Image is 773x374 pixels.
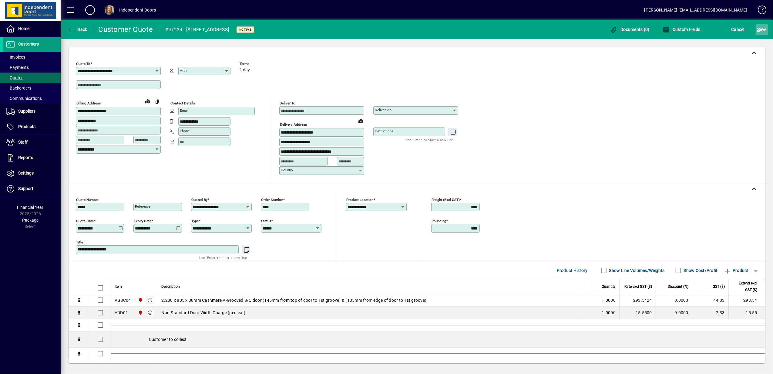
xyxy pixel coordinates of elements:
a: View on map [143,96,153,106]
a: Invoices [3,52,61,62]
span: Custom Fields [662,27,701,32]
span: S [757,27,760,32]
mat-label: Country [281,168,293,172]
td: 0.0000 [656,307,692,319]
span: Christchurch [136,309,143,316]
mat-label: Product location [346,197,373,202]
button: Copy to Delivery address [153,97,162,106]
mat-hint: Use 'Enter' to start a new line [199,254,247,261]
span: Description [162,283,180,290]
span: Product [724,266,748,275]
span: Back [67,27,87,32]
span: Products [18,124,35,129]
span: Quantity [602,283,616,290]
button: Cancel [730,24,746,35]
mat-label: Phone [180,129,190,133]
span: 1.0000 [602,310,616,316]
button: Documents (0) [609,24,651,35]
td: 44.03 [692,294,728,307]
mat-label: Deliver To [280,101,295,105]
button: Save [756,24,768,35]
span: Payments [6,65,29,70]
button: Add [80,5,100,15]
span: 1 day [240,68,250,73]
mat-label: Quote To [76,62,90,66]
span: Support [18,186,33,191]
a: Suppliers [3,104,61,119]
div: Customer Quote [99,25,153,34]
mat-label: Rounding [432,219,446,223]
div: VGSC04 [115,297,131,303]
app-page-header-button: Back [61,24,94,35]
mat-hint: Use 'Enter' to start a new line [406,136,453,143]
span: Christchurch [136,297,143,304]
span: Extend excl GST ($) [732,280,757,293]
span: Quotes [6,75,23,80]
a: Home [3,21,61,36]
a: Staff [3,135,61,150]
div: Independent Doors [119,5,156,15]
span: Financial Year [17,205,44,210]
div: [PERSON_NAME] [EMAIL_ADDRESS][DOMAIN_NAME] [644,5,747,15]
span: Communications [6,96,42,101]
a: Settings [3,166,61,181]
a: Reports [3,150,61,165]
span: Terms [240,62,276,66]
a: Support [3,181,61,196]
mat-label: Quote date [76,219,94,223]
span: Reports [18,155,33,160]
td: 15.55 [728,307,765,319]
span: 1.0000 [602,297,616,303]
span: Package [22,218,39,223]
button: Back [66,24,89,35]
a: View on map [356,116,366,126]
span: GST ($) [713,283,725,290]
a: Products [3,119,61,134]
div: #97234 - [STREET_ADDRESS] [165,25,229,35]
span: Home [18,26,29,31]
td: 2.33 [692,307,728,319]
span: Customers [18,42,39,46]
span: Documents (0) [610,27,650,32]
a: Quotes [3,73,61,83]
a: Payments [3,62,61,73]
span: Backorders [6,86,31,90]
mat-label: Deliver via [375,108,392,112]
mat-label: Attn [180,68,187,73]
span: Rate excl GST ($) [624,283,652,290]
button: Product [721,265,751,276]
span: 2.200 x 805 x 38mm Cashmere V-Grooved S/C door (145mm from top of door to 1st groove) & (105mm fr... [162,297,427,303]
span: Product History [557,266,588,275]
div: 293.5424 [623,297,652,303]
span: Invoices [6,55,25,59]
button: Custom Fields [661,24,702,35]
mat-label: Quoted by [191,197,207,202]
mat-label: Title [76,240,83,244]
a: Communications [3,93,61,104]
span: ave [757,25,767,34]
span: Staff [18,140,28,144]
button: Product History [554,265,590,276]
span: Suppliers [18,109,35,114]
label: Show Line Volumes/Weights [608,267,665,274]
span: Item [115,283,122,290]
mat-label: Expiry date [134,219,151,223]
td: 293.54 [728,294,765,307]
div: Customer to collect [111,331,765,347]
mat-label: Type [191,219,199,223]
div: ADD01 [115,310,128,316]
button: Profile [100,5,119,15]
mat-label: Quote number [76,197,99,202]
a: Backorders [3,83,61,93]
span: Non-Standard Door Width Charge (per leaf) [162,310,246,316]
span: Discount (%) [668,283,688,290]
span: Settings [18,171,34,175]
mat-label: Status [261,219,271,223]
td: 0.0000 [656,294,692,307]
div: 15.5500 [623,310,652,316]
mat-label: Order number [261,197,283,202]
mat-label: Reference [135,204,150,209]
label: Show Cost/Profit [683,267,718,274]
span: Cancel [731,25,745,34]
mat-label: Freight (excl GST) [432,197,460,202]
